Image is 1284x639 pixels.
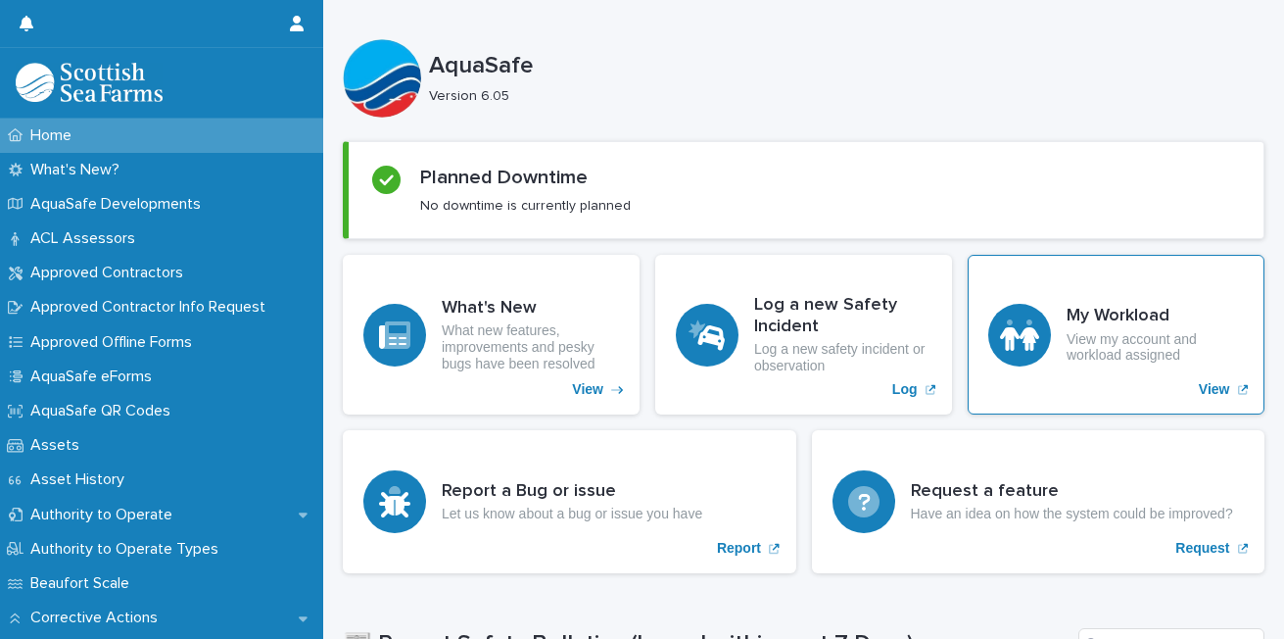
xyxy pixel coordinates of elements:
a: Request [812,430,1265,573]
p: No downtime is currently planned [420,197,631,215]
p: What's New? [23,161,135,179]
p: View [1199,381,1230,398]
p: ACL Assessors [23,229,151,248]
p: Beaufort Scale [23,574,145,593]
p: Approved Contractor Info Request [23,298,281,317]
p: AquaSafe eForms [23,368,167,386]
img: bPIBxiqnSb2ggTQWdOVV [16,63,163,102]
a: View [343,255,640,415]
h3: Report a Bug or issue [442,481,702,503]
p: Log [892,381,918,398]
p: What new features, improvements and pesky bugs have been resolved [442,322,619,371]
p: Log a new safety incident or observation [754,341,931,374]
a: View [968,255,1264,415]
p: Authority to Operate [23,506,188,524]
h3: What's New [442,298,619,319]
p: Let us know about a bug or issue you have [442,506,702,522]
h3: Log a new Safety Incident [754,295,931,337]
p: AquaSafe [429,52,1257,80]
p: View my account and workload assigned [1067,331,1244,365]
p: Approved Offline Forms [23,333,208,352]
a: Report [343,430,796,573]
p: Request [1175,540,1229,557]
h2: Planned Downtime [420,166,588,189]
p: Authority to Operate Types [23,540,234,559]
p: Asset History [23,470,140,489]
h3: My Workload [1067,306,1244,327]
p: AquaSafe Developments [23,195,216,214]
a: Log [655,255,952,415]
p: Approved Contractors [23,264,199,282]
p: Have an idea on how the system could be improved? [911,506,1233,522]
p: Assets [23,436,95,455]
p: Home [23,126,87,145]
p: Corrective Actions [23,609,173,627]
h3: Request a feature [911,481,1233,503]
p: Version 6.05 [429,88,1249,105]
p: Report [717,540,761,557]
p: View [572,381,603,398]
p: AquaSafe QR Codes [23,402,186,420]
